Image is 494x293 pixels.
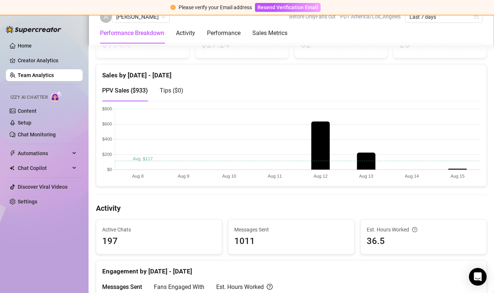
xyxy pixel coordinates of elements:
span: 36.5 [367,234,480,248]
span: Izzy AI Chatter [10,94,48,101]
a: Team Analytics [18,72,54,78]
div: Engagement by [DATE] - [DATE] [102,261,480,276]
h4: Activity [96,203,487,213]
div: Sales by [DATE] - [DATE] [102,64,480,80]
a: Home [18,43,32,49]
span: Fans Engaged With [154,283,204,290]
div: Performance Breakdown [100,29,164,38]
a: Creator Analytics [18,55,77,66]
div: Est. Hours Worked [216,282,273,292]
span: Resend Verification Email [258,4,318,10]
img: AI Chatter [51,91,62,102]
span: Active Chats [102,226,216,234]
a: Chat Monitoring [18,132,56,137]
span: Messages Sent [234,226,348,234]
a: Content [18,108,37,114]
div: Please verify your Email address [179,3,252,11]
span: PDT America/Los_Angeles [340,11,401,22]
a: Settings [18,199,37,205]
div: Open Intercom Messenger [469,268,487,286]
span: Last 7 days [410,11,478,22]
span: Tips ( $0 ) [160,87,183,94]
div: Activity [176,29,195,38]
img: Chat Copilot [10,165,14,171]
div: Sales Metrics [252,29,287,38]
span: PPV Sales ( $933 ) [102,87,148,94]
span: Before OnlyFans cut [289,11,336,22]
span: thunderbolt [10,150,15,156]
span: Chat Copilot [18,162,70,174]
div: Performance [207,29,241,38]
a: Discover Viral Videos [18,184,68,190]
span: calendar [474,15,479,19]
span: exclamation-circle [170,5,176,10]
span: 197 [102,234,216,248]
span: question-circle [267,282,273,292]
span: Peiwen Wang [116,11,165,22]
span: 1011 [234,234,348,248]
span: user [103,14,108,20]
button: Resend Verification Email [255,3,321,12]
img: logo-BBDzfeDw.svg [6,26,61,33]
span: Messages Sent [102,283,142,290]
div: Est. Hours Worked [367,226,480,234]
span: question-circle [412,226,417,234]
a: Setup [18,120,31,126]
span: Automations [18,147,70,159]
